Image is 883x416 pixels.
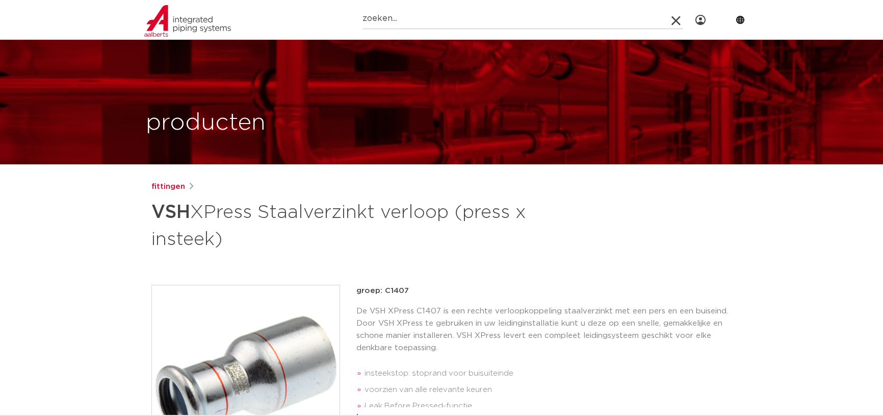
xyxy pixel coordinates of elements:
[356,305,732,354] p: De VSH XPress C1407 is een rechte verloopkoppeling staalverzinkt met een pers en een buiseind. Do...
[362,9,683,29] input: zoeken...
[365,365,732,382] li: insteekstop: stoprand voor buisuiteinde
[146,107,266,139] h1: producten
[151,197,534,252] h1: XPress Staalverzinkt verloop (press x insteek)
[151,203,190,222] strong: VSH
[151,181,185,193] a: fittingen
[365,382,732,398] li: voorzien van alle relevante keuren
[356,285,732,297] p: groep: C1407
[365,398,732,414] li: Leak Before Pressed-functie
